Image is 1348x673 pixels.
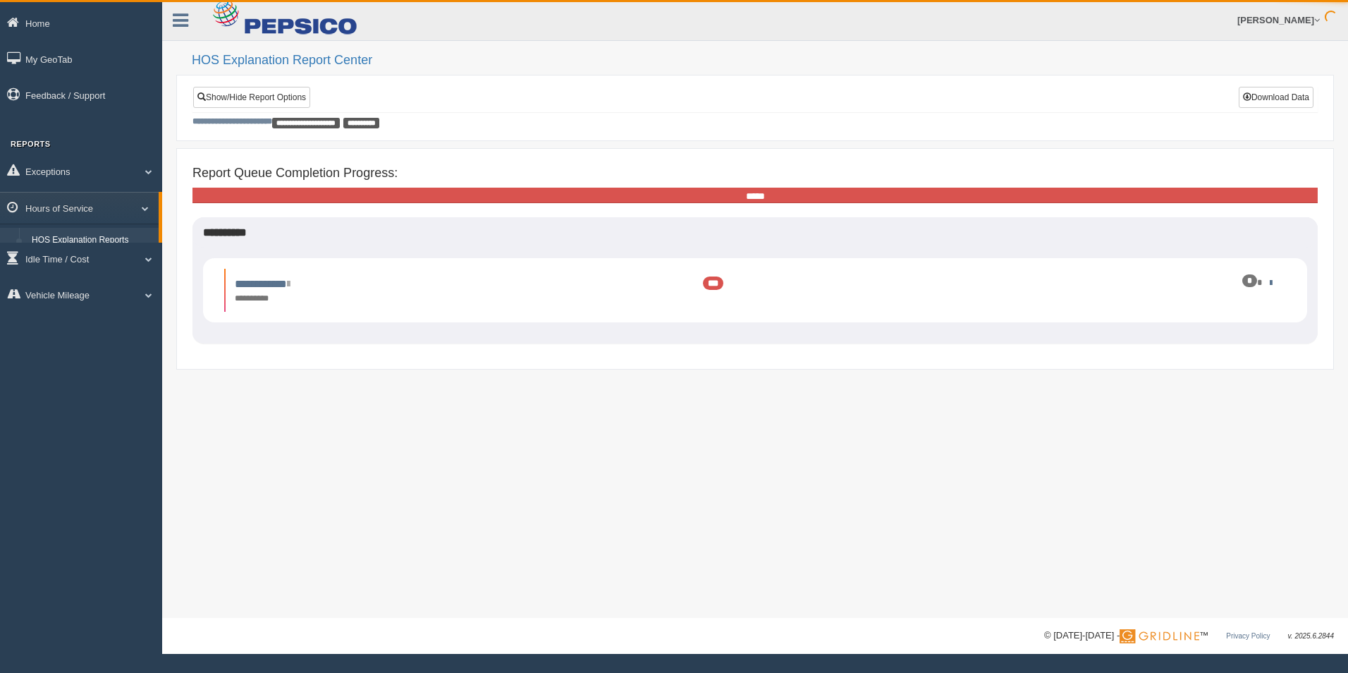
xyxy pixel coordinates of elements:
[1288,632,1334,640] span: v. 2025.6.2844
[1120,629,1199,643] img: Gridline
[25,228,159,253] a: HOS Explanation Reports
[1044,629,1334,643] div: © [DATE]-[DATE] - ™
[192,54,1334,68] h2: HOS Explanation Report Center
[224,269,1286,312] li: Expand
[193,87,310,108] a: Show/Hide Report Options
[1226,632,1270,640] a: Privacy Policy
[1239,87,1313,108] button: Download Data
[192,166,1318,181] h4: Report Queue Completion Progress:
